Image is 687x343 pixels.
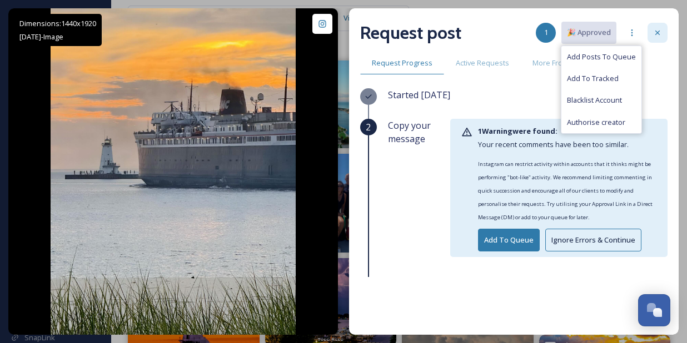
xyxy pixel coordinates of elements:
h2: Request post [360,19,461,46]
span: 2 [366,120,371,134]
span: 1 [544,27,548,38]
img: There’s nothing quite like a Ludington summer sunset—Lake Michigan showing off, as always. 🌅 #Lud... [51,8,296,335]
button: Open Chat [638,294,670,326]
span: Dimensions: 1440 x 1920 [19,18,96,28]
span: Instagram can restrict activity within accounts that it thinks might be performing "bot-like" act... [478,160,653,221]
span: Blacklist Account [567,95,622,105]
button: Add To Queue [478,229,540,251]
span: Your recent comments have been too similar. [478,139,629,149]
button: 🎉 Approved [561,22,616,43]
span: Started [DATE] [388,89,450,101]
span: Copy your message [388,119,450,145]
span: Add Posts To Queue [567,52,636,62]
span: Authorise creator [567,117,625,128]
strong: 1 Warning were found: [478,126,557,136]
button: Ignore Errors & Continue [545,229,641,251]
span: Active Requests [456,58,509,68]
span: More From Creator [532,58,595,68]
span: [DATE] - Image [19,32,63,42]
span: Add To Tracked [567,73,619,84]
span: Request Progress [372,58,432,68]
